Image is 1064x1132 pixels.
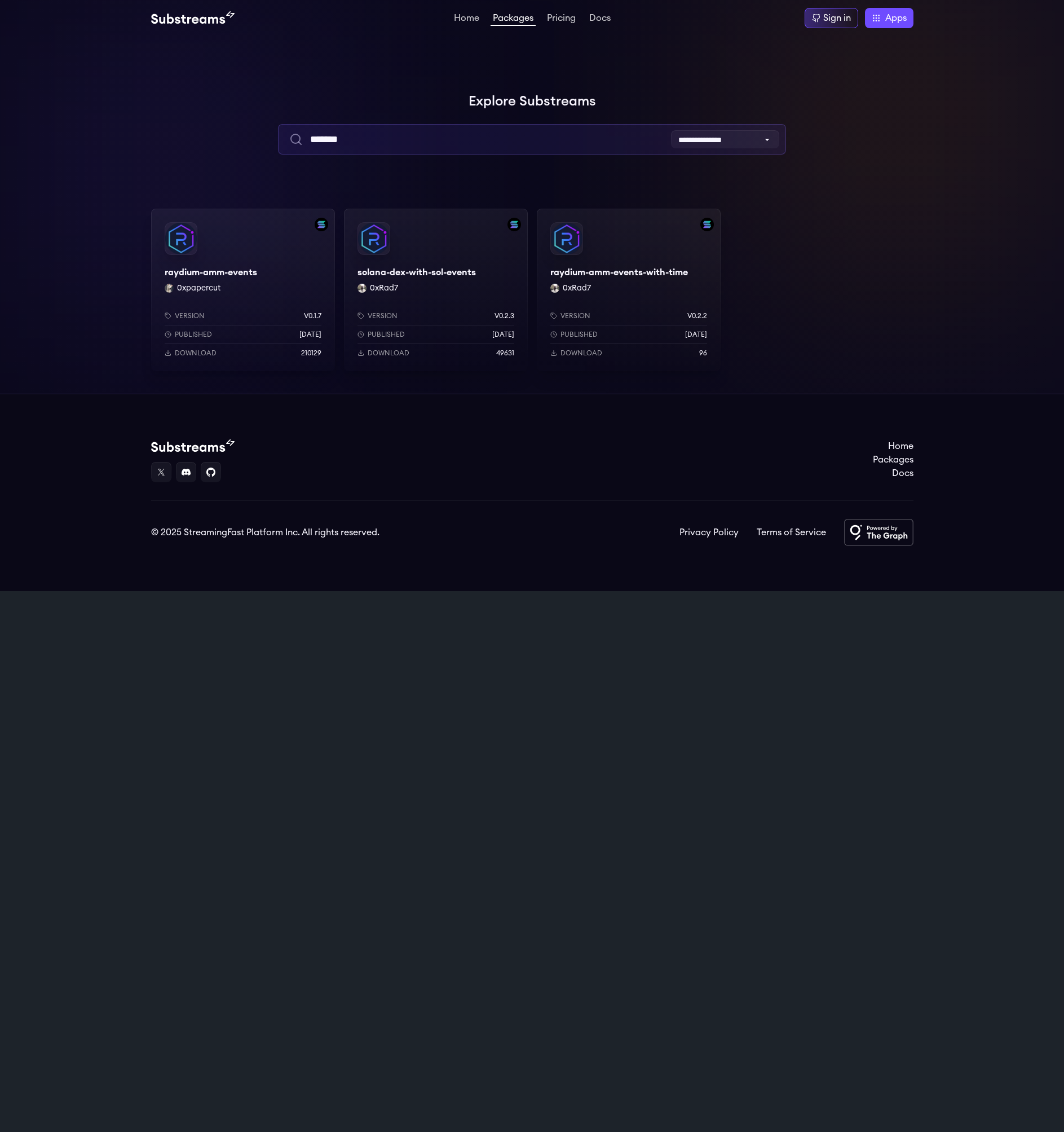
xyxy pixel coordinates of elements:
[370,283,398,294] button: 0xRad7
[491,14,536,26] a: Packages
[304,311,321,320] p: v0.1.7
[175,349,217,358] p: Download
[177,283,220,294] button: 0xpapercut
[151,526,379,539] div: © 2025 StreamingFast Platform Inc. All rights reserved.
[560,311,590,320] p: Version
[151,439,235,453] img: Substream's logo
[885,11,907,25] span: Apps
[492,330,514,339] p: [DATE]
[368,349,409,358] p: Download
[805,8,858,28] a: Sign in
[560,330,598,339] p: Published
[687,311,707,320] p: v0.2.2
[344,209,528,371] a: Filter by solana networksolana-dex-with-sol-eventssolana-dex-with-sol-events0xRad7 0xRad7Versionv...
[685,330,707,339] p: [DATE]
[545,14,578,25] a: Pricing
[495,311,514,320] p: v0.2.3
[151,11,235,25] img: Substream's logo
[563,283,591,294] button: 0xRad7
[175,311,205,320] p: Version
[151,209,335,371] a: Filter by solana networkraydium-amm-eventsraydium-amm-events0xpapercut 0xpapercutVersionv0.1.7Pub...
[151,90,913,113] h1: Explore Substreams
[299,330,321,339] p: [DATE]
[757,526,826,539] a: Terms of Service
[844,519,913,546] img: Powered by The Graph
[507,218,521,231] img: Filter by solana network
[699,349,707,358] p: 96
[873,439,913,453] a: Home
[823,11,851,25] div: Sign in
[496,349,514,358] p: 49631
[175,330,212,339] p: Published
[368,311,398,320] p: Version
[368,330,405,339] p: Published
[560,349,602,358] p: Download
[452,14,482,25] a: Home
[873,466,913,480] a: Docs
[587,14,613,25] a: Docs
[537,209,721,371] a: Filter by solana networkraydium-amm-events-with-timeraydium-amm-events-with-time0xRad7 0xRad7Vers...
[315,218,328,231] img: Filter by solana network
[679,526,739,539] a: Privacy Policy
[700,218,714,231] img: Filter by solana network
[873,453,913,466] a: Packages
[301,349,321,358] p: 210129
